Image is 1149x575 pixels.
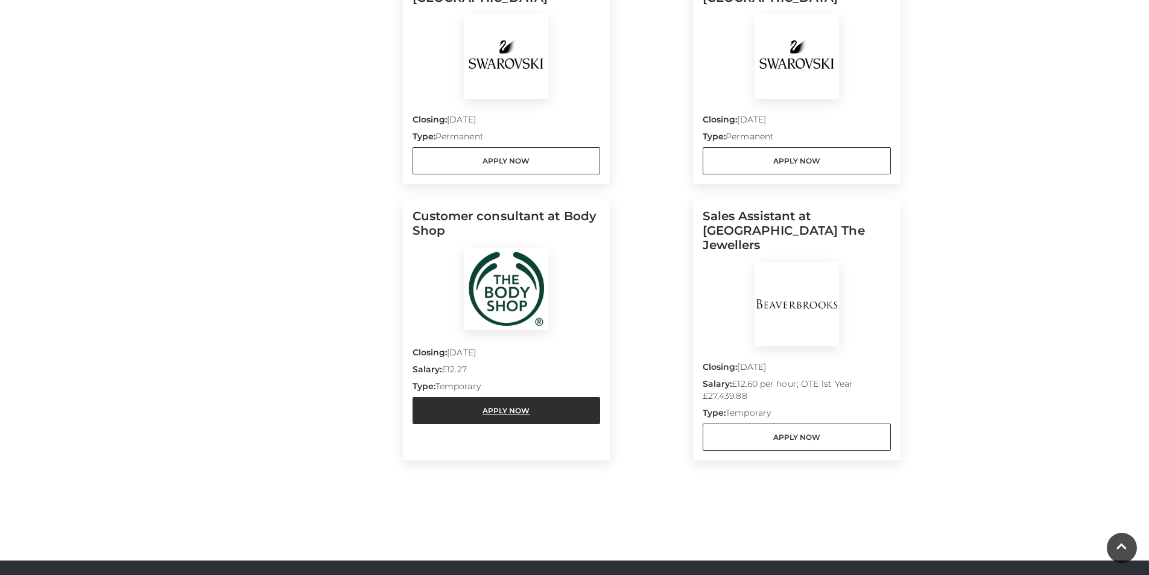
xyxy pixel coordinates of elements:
[413,381,435,392] strong: Type:
[703,424,891,451] a: Apply Now
[703,378,891,407] p: £12.60 per hour; OTE 1st Year £27,439.88
[413,113,601,130] p: [DATE]
[413,364,442,375] strong: Salary:
[413,147,601,174] a: Apply Now
[413,347,448,358] strong: Closing:
[413,380,601,397] p: Temporary
[703,407,891,424] p: Temporary
[413,346,601,363] p: [DATE]
[413,114,448,125] strong: Closing:
[703,113,891,130] p: [DATE]
[413,209,601,247] h5: Customer consultant at Body Shop
[703,130,891,147] p: Permanent
[703,361,891,378] p: [DATE]
[703,361,738,372] strong: Closing:
[703,131,726,142] strong: Type:
[703,407,726,418] strong: Type:
[413,397,601,424] a: Apply Now
[464,247,548,330] img: Body Shop
[413,131,435,142] strong: Type:
[413,130,601,147] p: Permanent
[464,14,548,99] img: Swarovski
[703,147,891,174] a: Apply Now
[755,262,839,346] img: BeaverBrooks The Jewellers
[703,114,738,125] strong: Closing:
[755,14,839,99] img: Swarovski
[703,378,732,389] strong: Salary:
[413,363,601,380] p: £12.27
[703,209,891,262] h5: Sales Assistant at [GEOGRAPHIC_DATA] The Jewellers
